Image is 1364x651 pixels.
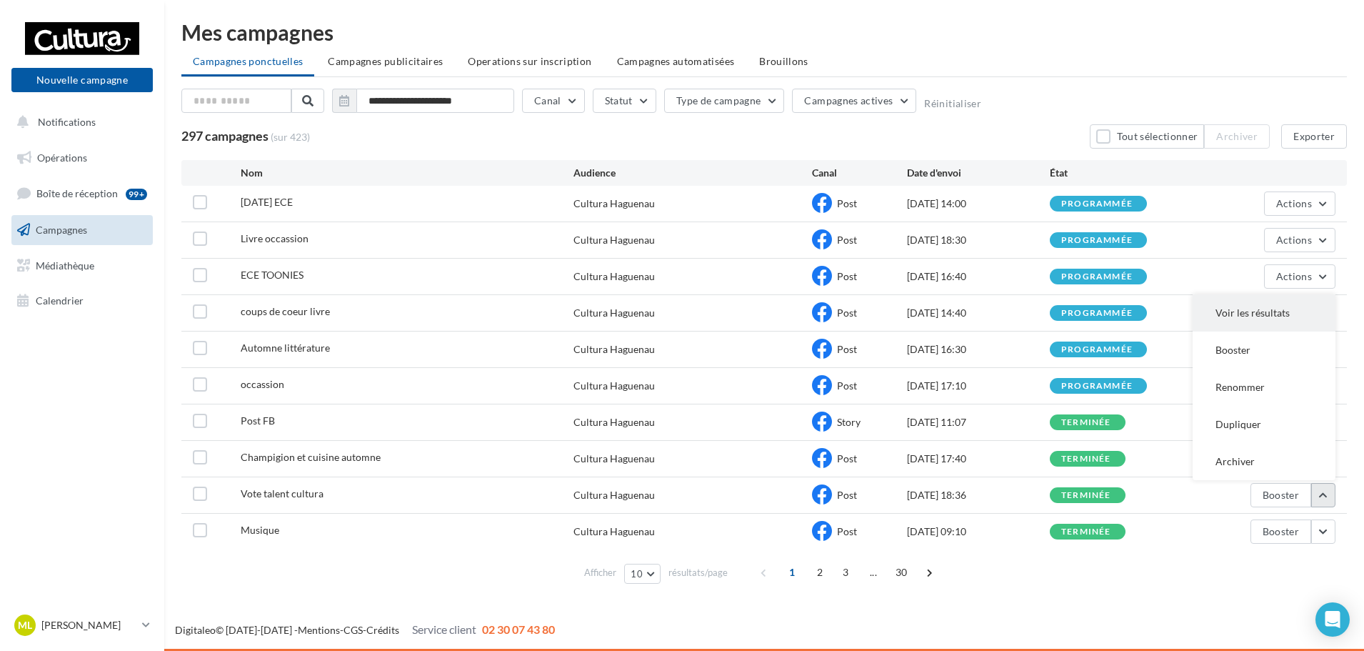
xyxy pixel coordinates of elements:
[1250,483,1311,507] button: Booster
[241,414,275,427] span: Post FB
[1193,443,1335,480] button: Archiver
[837,270,857,282] span: Post
[804,94,893,106] span: Campagnes actives
[1276,197,1312,209] span: Actions
[907,233,1050,247] div: [DATE] 18:30
[907,525,1050,539] div: [DATE] 09:10
[1264,228,1335,252] button: Actions
[1050,166,1193,180] div: État
[664,89,785,113] button: Type de campagne
[837,307,857,319] span: Post
[9,107,150,137] button: Notifications
[1061,454,1111,464] div: terminée
[668,566,728,580] span: résultats/page
[573,488,655,502] div: Cultura Haguenau
[837,416,861,428] span: Story
[573,166,811,180] div: Audience
[126,189,147,200] div: 99+
[241,196,293,208] span: Halloween ECE
[837,489,857,501] span: Post
[1061,345,1133,354] div: programmée
[181,128,269,144] span: 297 campagnes
[36,294,84,307] span: Calendrier
[38,116,96,128] span: Notifications
[837,343,857,355] span: Post
[907,197,1050,211] div: [DATE] 14:00
[1193,406,1335,443] button: Dupliquer
[907,342,1050,357] div: [DATE] 16:30
[907,452,1050,466] div: [DATE] 17:40
[593,89,656,113] button: Statut
[36,224,87,236] span: Campagnes
[271,130,310,144] span: (sur 423)
[890,561,913,584] span: 30
[343,624,363,636] a: CGS
[241,269,304,281] span: ECE TOONIES
[907,166,1050,180] div: Date d'envoi
[808,561,831,584] span: 2
[617,55,735,67] span: Campagnes automatisées
[175,624,555,636] span: © [DATE]-[DATE] - - -
[241,342,330,354] span: Automne littérature
[837,379,857,392] span: Post
[1193,369,1335,406] button: Renommer
[924,98,981,109] button: Réinitialiser
[175,624,216,636] a: Digitaleo
[1264,192,1335,216] button: Actions
[573,306,655,320] div: Cultura Haguenau
[907,306,1050,320] div: [DATE] 14:40
[837,234,857,246] span: Post
[834,561,857,584] span: 3
[907,379,1050,393] div: [DATE] 17:10
[9,251,156,281] a: Médiathèque
[328,55,443,67] span: Campagnes publicitaires
[241,524,279,536] span: Musique
[1264,264,1335,289] button: Actions
[907,488,1050,502] div: [DATE] 18:36
[837,452,857,464] span: Post
[241,451,381,463] span: Champigion et cuisine automne
[181,21,1347,43] div: Mes campagnes
[241,378,284,390] span: occassion
[1061,418,1111,427] div: terminée
[36,187,118,199] span: Boîte de réception
[412,622,476,636] span: Service client
[468,55,591,67] span: Operations sur inscription
[1061,382,1133,391] div: programmée
[1061,199,1133,209] div: programmée
[907,269,1050,284] div: [DATE] 16:40
[573,415,655,429] div: Cultura Haguenau
[18,618,32,632] span: ML
[1250,520,1311,544] button: Booster
[1315,602,1350,637] div: Open Intercom Messenger
[522,89,585,113] button: Canal
[298,624,340,636] a: Mentions
[1204,124,1270,149] button: Archiver
[573,452,655,466] div: Cultura Haguenau
[241,166,574,180] div: Nom
[759,55,808,67] span: Brouillons
[11,612,153,639] a: ML [PERSON_NAME]
[1193,332,1335,369] button: Booster
[241,232,309,244] span: Livre occassion
[1061,309,1133,318] div: programmée
[624,564,661,584] button: 10
[1090,124,1204,149] button: Tout sélectionner
[837,525,857,537] span: Post
[9,143,156,173] a: Opérations
[9,286,156,316] a: Calendrier
[573,342,655,357] div: Cultura Haguenau
[1061,491,1111,500] div: terminée
[862,561,885,584] span: ...
[573,269,655,284] div: Cultura Haguenau
[1061,527,1111,537] div: terminée
[792,89,916,113] button: Campagnes actives
[366,624,399,636] a: Crédits
[37,151,87,164] span: Opérations
[837,197,857,209] span: Post
[241,305,330,317] span: coups de coeur livre
[573,525,655,539] div: Cultura Haguenau
[907,415,1050,429] div: [DATE] 11:07
[781,561,803,584] span: 1
[11,68,153,92] button: Nouvelle campagne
